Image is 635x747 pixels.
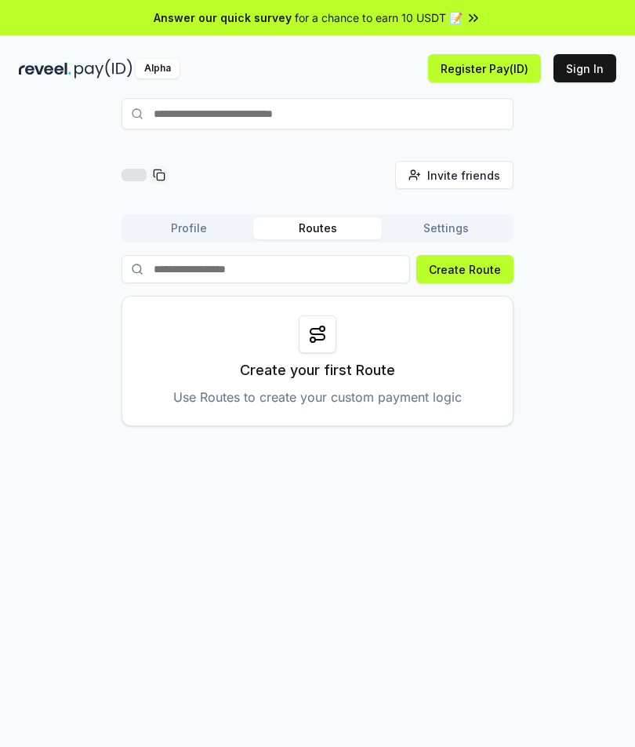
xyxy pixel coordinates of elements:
[240,359,395,381] p: Create your first Route
[74,59,132,78] img: pay_id
[173,388,462,406] p: Use Routes to create your custom payment logic
[295,9,463,26] span: for a chance to earn 10 USDT 📝
[416,255,513,283] button: Create Route
[154,9,292,26] span: Answer our quick survey
[19,59,71,78] img: reveel_dark
[125,217,253,239] button: Profile
[553,54,616,82] button: Sign In
[136,59,180,78] div: Alpha
[427,167,500,184] span: Invite friends
[253,217,382,239] button: Routes
[428,54,541,82] button: Register Pay(ID)
[395,161,513,189] button: Invite friends
[382,217,510,239] button: Settings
